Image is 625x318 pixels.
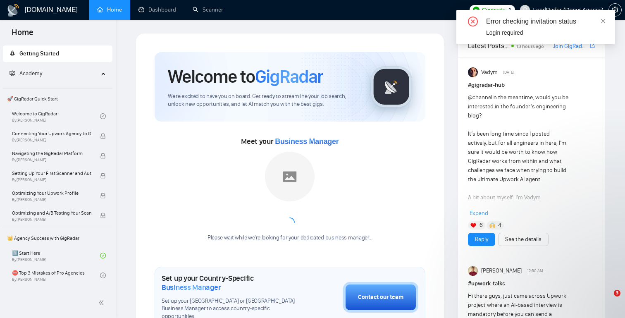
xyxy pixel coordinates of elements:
[489,222,495,228] img: 🙌
[255,65,323,88] span: GigRadar
[10,70,15,76] span: fund-projection-screen
[12,177,91,182] span: By [PERSON_NAME]
[97,6,122,13] a: homeHome
[358,293,403,302] div: Contact our team
[482,5,507,14] span: Connects:
[10,50,15,56] span: rocket
[597,290,617,310] iframe: Intercom live chat
[100,133,106,139] span: lock
[608,3,622,17] button: setting
[479,221,483,230] span: 6
[100,273,106,278] span: check-circle
[98,299,107,307] span: double-left
[614,290,620,296] span: 3
[283,216,297,230] span: loading
[505,235,542,244] a: See the details
[522,7,528,13] span: user
[468,233,495,246] button: Reply
[498,233,549,246] button: See the details
[475,235,488,244] a: Reply
[608,7,622,13] a: setting
[162,283,221,292] span: Business Manager
[100,153,106,159] span: lock
[265,152,315,201] img: placeholder.png
[12,107,100,125] a: Welcome to GigRadarBy[PERSON_NAME]
[468,17,478,26] span: close-circle
[100,173,106,179] span: lock
[19,50,59,57] span: Getting Started
[12,266,100,285] a: ⛔ Top 3 Mistakes of Pro AgenciesBy[PERSON_NAME]
[12,158,91,163] span: By [PERSON_NAME]
[5,26,40,44] span: Home
[10,70,42,77] span: Academy
[19,70,42,77] span: Academy
[138,6,176,13] a: dashboardDashboard
[498,221,501,230] span: 4
[468,81,595,90] h1: # gigradar-hub
[12,189,91,197] span: Optimizing Your Upwork Profile
[241,137,339,146] span: Meet your
[4,91,112,107] span: 🚀 GigRadar Quick Start
[275,137,339,146] span: Business Manager
[486,28,605,37] div: Login required
[100,193,106,198] span: lock
[486,17,605,26] div: Error checking invitation status
[100,113,106,119] span: check-circle
[12,138,91,143] span: By [PERSON_NAME]
[12,197,91,202] span: By [PERSON_NAME]
[168,65,323,88] h1: Welcome to
[7,4,20,17] img: logo
[481,68,498,77] span: Vadym
[470,210,488,217] span: Expand
[3,45,112,62] li: Getting Started
[12,129,91,138] span: Connecting Your Upwork Agency to GigRadar
[100,253,106,258] span: check-circle
[203,234,377,242] div: Please wait while we're looking for your dedicated business manager...
[503,69,514,76] span: [DATE]
[508,5,512,14] span: 1
[100,213,106,218] span: lock
[168,93,358,108] span: We're excited to have you on board. Get ready to streamline your job search, unlock new opportuni...
[600,18,606,24] span: close
[4,230,112,246] span: 👑 Agency Success with GigRadar
[12,149,91,158] span: Navigating the GigRadar Platform
[162,274,302,292] h1: Set up your Country-Specific
[468,67,478,77] img: Vadym
[343,282,418,313] button: Contact our team
[470,222,476,228] img: ❤️
[12,246,100,265] a: 1️⃣ Start HereBy[PERSON_NAME]
[12,169,91,177] span: Setting Up Your First Scanner and Auto-Bidder
[193,6,223,13] a: searchScanner
[473,7,479,13] img: upwork-logo.png
[468,94,492,101] span: @channel
[12,209,91,217] span: Optimizing and A/B Testing Your Scanner for Better Results
[12,217,91,222] span: By [PERSON_NAME]
[371,66,412,108] img: gigradar-logo.png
